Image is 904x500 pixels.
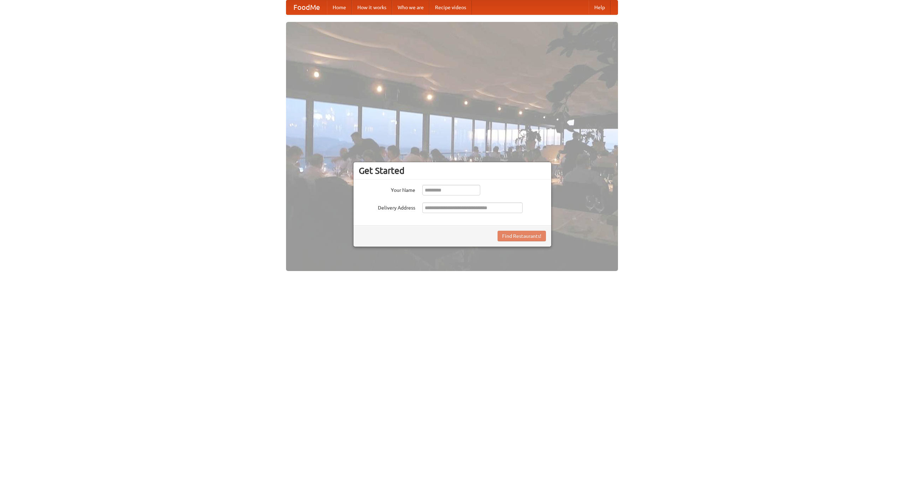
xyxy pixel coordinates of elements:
a: FoodMe [286,0,327,14]
button: Find Restaurants! [498,231,546,241]
a: Recipe videos [429,0,472,14]
h3: Get Started [359,165,546,176]
a: How it works [352,0,392,14]
label: Delivery Address [359,202,415,211]
a: Who we are [392,0,429,14]
a: Help [589,0,611,14]
a: Home [327,0,352,14]
label: Your Name [359,185,415,194]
